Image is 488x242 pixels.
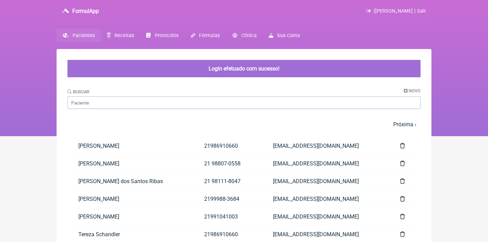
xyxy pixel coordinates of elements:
span: Novo [409,88,421,93]
a: 21 98807-0558 [193,155,262,172]
span: Protocolos [155,33,179,38]
a: Protocolos [140,29,184,42]
span: ([PERSON_NAME] ) Sair [373,8,426,14]
a: [EMAIL_ADDRESS][DOMAIN_NAME] [262,137,389,155]
a: 2199988-3684 [193,190,262,208]
a: Novo [404,88,421,93]
span: Clínica [241,33,257,38]
span: Pacientes [73,33,95,38]
span: Receitas [115,33,134,38]
a: Pacientes [57,29,101,42]
span: Sua Conta [277,33,300,38]
a: Fórmulas [185,29,226,42]
a: [EMAIL_ADDRESS][DOMAIN_NAME] [262,173,389,190]
a: ([PERSON_NAME] ) Sair [366,8,426,14]
nav: pager [67,117,421,132]
input: Paciente [67,96,421,109]
a: Clínica [226,29,263,42]
a: Próxima › [393,121,416,128]
a: [PERSON_NAME] [67,137,193,155]
a: [EMAIL_ADDRESS][DOMAIN_NAME] [262,208,389,225]
span: Fórmulas [199,33,220,38]
a: Receitas [101,29,140,42]
a: [PERSON_NAME] [67,190,193,208]
a: [EMAIL_ADDRESS][DOMAIN_NAME] [262,190,389,208]
a: 21986910660 [193,137,262,155]
div: Login efetuado com sucesso! [67,60,421,77]
h3: FormulApp [72,8,99,14]
a: [PERSON_NAME] [67,208,193,225]
a: [PERSON_NAME] [67,155,193,172]
a: [PERSON_NAME] dos Santos Ribas [67,173,193,190]
a: Sua Conta [263,29,306,42]
label: Buscar [67,89,89,94]
a: [EMAIL_ADDRESS][DOMAIN_NAME] [262,155,389,172]
a: 21 98111-8047 [193,173,262,190]
a: 21991041003 [193,208,262,225]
